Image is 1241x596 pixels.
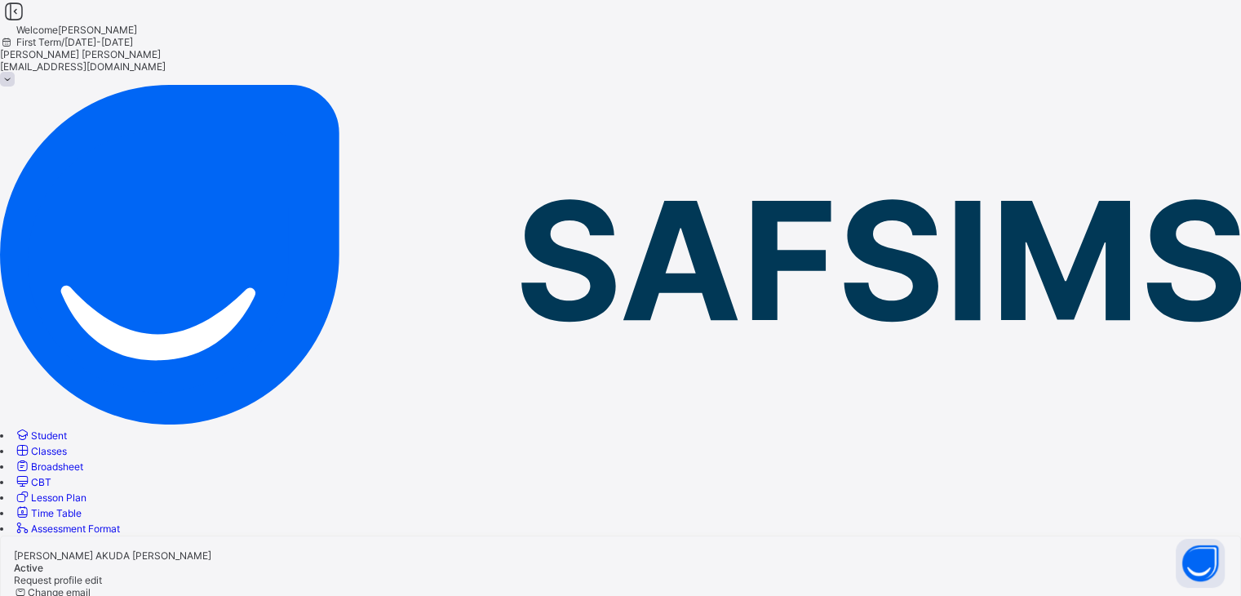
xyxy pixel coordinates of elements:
span: Time Table [31,507,82,519]
span: Broadsheet [31,460,83,473]
span: Active [14,562,43,574]
span: Lesson Plan [31,491,86,504]
span: Assessment Format [31,523,120,535]
span: Student [31,429,67,442]
span: Classes [31,445,67,457]
a: CBT [14,476,51,488]
a: Time Table [14,507,82,519]
span: [PERSON_NAME] AKUDA [PERSON_NAME] [14,549,211,562]
span: Welcome [PERSON_NAME] [16,24,137,36]
a: Assessment Format [14,523,120,535]
button: Open asap [1176,539,1225,588]
a: Broadsheet [14,460,83,473]
span: Request profile edit [14,574,102,586]
a: Lesson Plan [14,491,86,504]
a: Classes [14,445,67,457]
a: Student [14,429,67,442]
span: CBT [31,476,51,488]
